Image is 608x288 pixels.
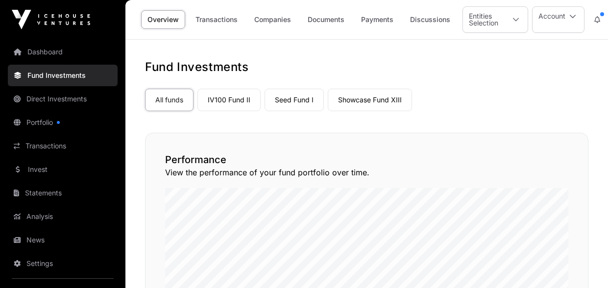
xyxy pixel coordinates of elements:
a: Statements [8,182,118,204]
a: Payments [355,10,400,29]
a: Transactions [8,135,118,157]
a: Discussions [404,10,457,29]
button: Account [532,6,584,33]
a: Seed Fund I [265,89,324,111]
h2: Performance [165,153,568,167]
a: News [8,229,118,251]
a: Documents [301,10,351,29]
a: All funds [145,89,194,111]
a: Invest [8,159,118,180]
a: Transactions [189,10,244,29]
a: Fund Investments [8,65,118,86]
img: Icehouse Ventures Logo [12,10,90,29]
iframe: Chat Widget [559,241,608,288]
a: Dashboard [8,41,118,63]
a: Showcase Fund XIII [328,89,412,111]
a: Companies [248,10,297,29]
a: Portfolio [8,112,118,133]
p: View the performance of your fund portfolio over time. [165,167,568,178]
div: Entities Selection [463,7,504,32]
a: Settings [8,253,118,274]
a: Overview [141,10,185,29]
a: Analysis [8,206,118,227]
a: Direct Investments [8,88,118,110]
h1: Fund Investments [145,59,588,75]
a: IV100 Fund II [197,89,261,111]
